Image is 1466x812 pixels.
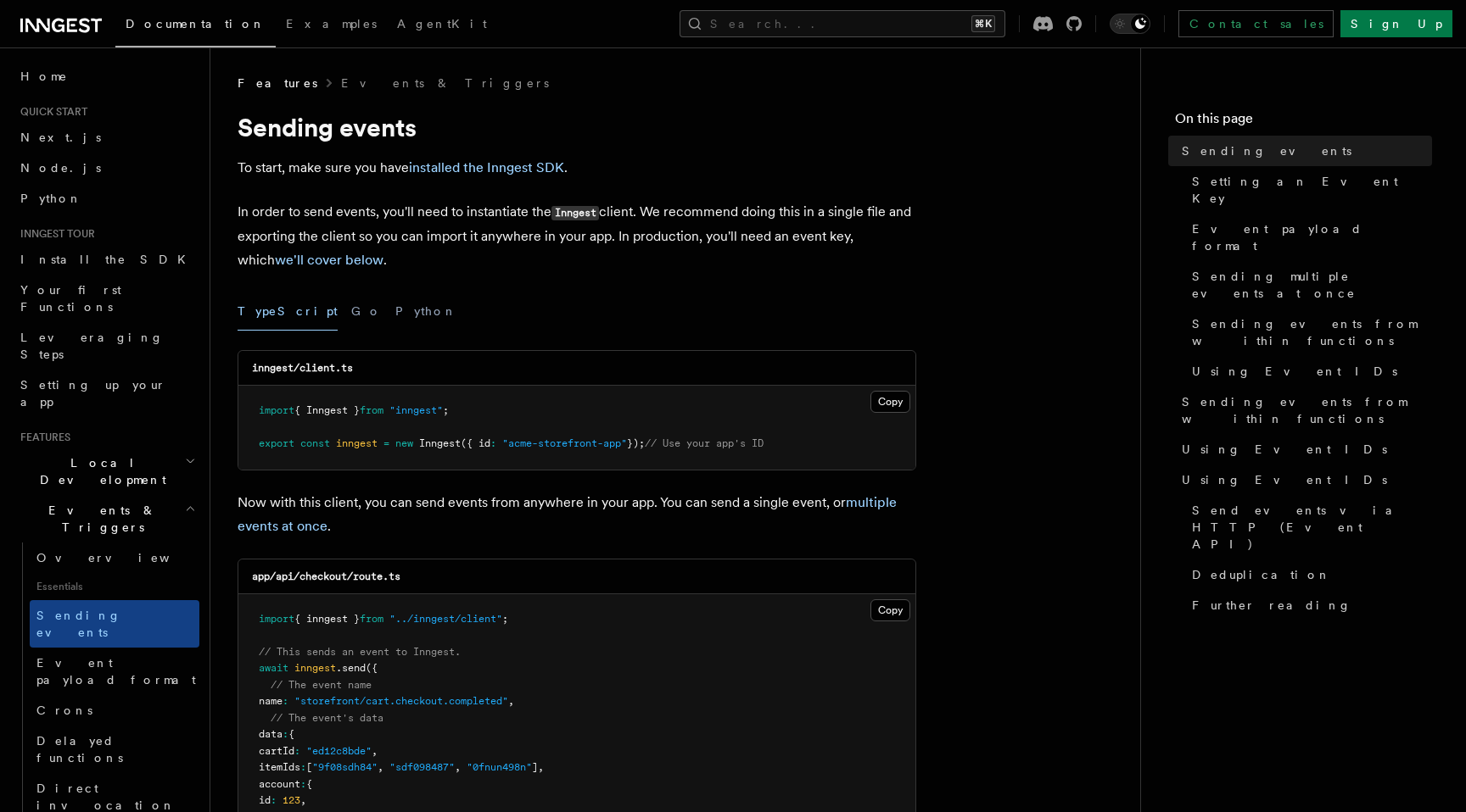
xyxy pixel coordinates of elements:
span: const [300,437,330,449]
span: Leveraging Steps [20,331,164,361]
a: Events & Triggers [341,75,549,92]
a: Crons [30,695,199,726]
a: Documentation [115,5,276,47]
span: Sending multiple events at once [1192,268,1432,302]
span: // The event name [271,679,372,691]
span: Features [238,75,317,92]
span: Event payload format [36,656,196,687]
span: // The event's data [271,712,383,724]
span: new [395,437,413,449]
h4: On this page [1175,108,1432,136]
span: "acme-storefront-app" [502,437,627,449]
span: , [538,761,544,773]
span: Send events via HTTP (Event API) [1192,502,1432,553]
a: Next.js [14,122,199,153]
span: Setting up your app [20,378,166,409]
span: Setting an Event Key [1192,173,1432,207]
span: data [259,728,283,740]
p: To start, make sure you have . [238,156,916,180]
a: Deduplication [1185,559,1432,590]
button: Copy [870,599,910,621]
button: Events & Triggers [14,495,199,542]
a: Examples [276,5,387,46]
span: "sdf098487" [389,761,455,773]
button: Toggle dark mode [1110,14,1150,34]
p: Now with this client, you can send events from anywhere in your app. You can send a single event,... [238,491,916,538]
span: "inngest" [389,404,443,416]
a: Home [14,61,199,92]
span: await [259,662,288,674]
span: , [378,761,383,773]
a: Using Event IDs [1185,356,1432,387]
span: Documentation [126,17,266,31]
span: .send [336,662,366,674]
span: ({ [366,662,378,674]
span: Python [20,192,82,205]
a: Sending events from within functions [1185,309,1432,356]
kbd: ⌘K [971,15,995,32]
span: "ed12c8bde" [306,745,372,757]
span: Sending events [36,609,121,639]
span: : [283,728,288,740]
span: Home [20,68,68,85]
span: Delayed functions [36,734,123,765]
span: Inngest tour [14,227,95,241]
a: Contact sales [1178,10,1334,37]
span: = [383,437,389,449]
span: Sending events from within functions [1192,315,1432,349]
span: AgentKit [397,17,487,31]
span: Using Event IDs [1192,363,1397,380]
a: Event payload format [30,648,199,695]
a: Sending events [30,600,199,648]
span: Your first Functions [20,283,121,314]
span: Crons [36,704,92,717]
a: Event payload format [1185,214,1432,261]
span: , [372,745,378,757]
span: "0fnun498n" [467,761,532,773]
span: , [300,794,306,806]
span: , [455,761,461,773]
span: export [259,437,294,449]
a: Overview [30,542,199,573]
span: ; [443,404,449,416]
span: ({ id [461,437,490,449]
span: "storefront/cart.checkout.completed" [294,695,508,707]
a: Install the SDK [14,244,199,275]
span: [ [306,761,312,773]
span: Sending events from within functions [1182,393,1432,427]
code: app/api/checkout/route.ts [252,570,400,582]
a: installed the Inngest SDK [409,159,564,175]
span: from [360,613,383,625]
span: , [508,695,514,707]
a: Using Event IDs [1175,434,1432,464]
a: AgentKit [387,5,497,46]
a: Sending events from within functions [1175,387,1432,434]
span: : [490,437,496,449]
button: Go [351,292,382,331]
span: id [259,794,271,806]
a: Your first Functions [14,275,199,322]
span: 123 [283,794,300,806]
a: Send events via HTTP (Event API) [1185,495,1432,559]
span: }); [627,437,645,449]
a: multiple events at once [238,494,897,534]
span: // Use your app's ID [645,437,764,449]
span: Direct invocation [36,781,176,812]
span: // This sends an event to Inngest. [259,646,461,658]
span: : [300,761,306,773]
span: Next.js [20,131,101,144]
span: Essentials [30,573,199,600]
span: { [306,778,312,790]
span: Install the SDK [20,253,196,266]
span: inngest [294,662,336,674]
a: Leveraging Steps [14,322,199,370]
span: itemIds [259,761,300,773]
span: import [259,404,294,416]
a: Using Event IDs [1175,464,1432,495]
a: Node.js [14,153,199,183]
span: Examples [286,17,377,31]
span: name [259,695,283,707]
span: import [259,613,294,625]
a: we'll cover below [275,252,383,268]
span: { [288,728,294,740]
